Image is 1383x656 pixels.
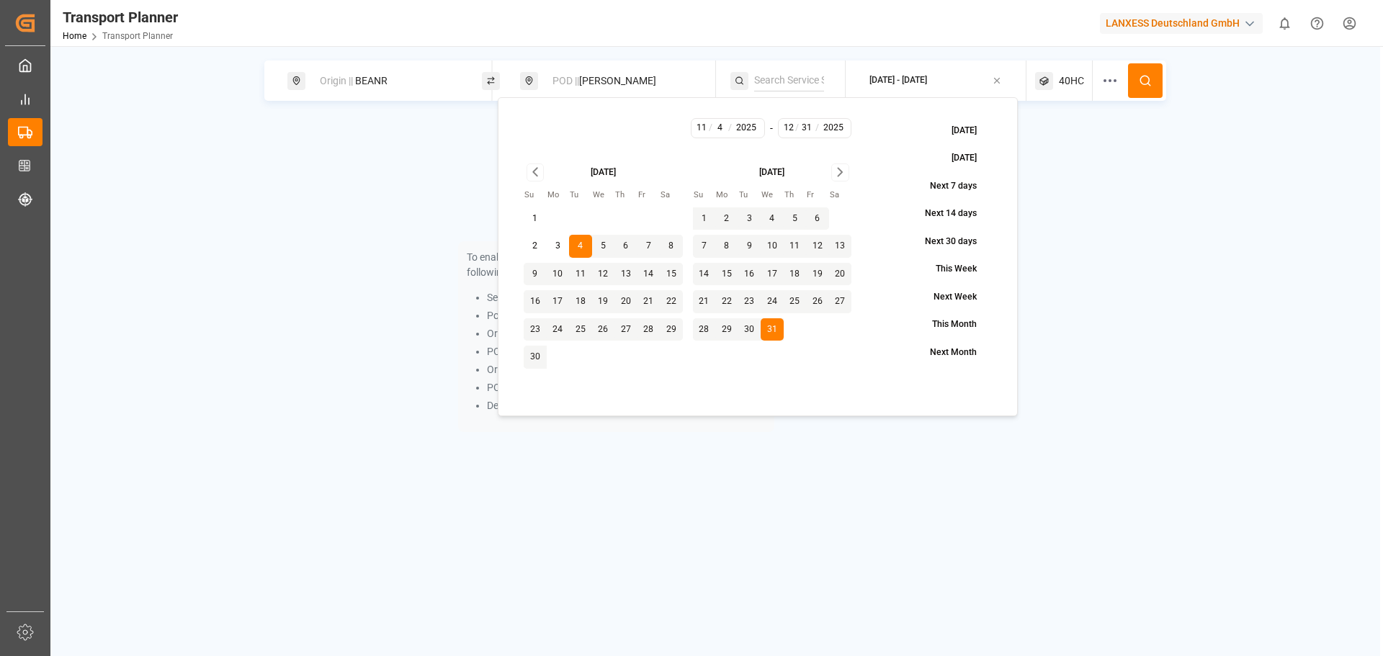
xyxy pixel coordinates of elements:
[591,166,616,179] div: [DATE]
[715,263,738,286] button: 15
[487,362,766,377] li: Origin and Service String
[738,290,761,313] button: 23
[829,235,852,258] button: 13
[311,68,467,94] div: BEANR
[806,263,829,286] button: 19
[569,290,592,313] button: 18
[637,290,661,313] button: 21
[524,235,547,258] button: 2
[731,122,761,135] input: YYYY
[831,163,849,181] button: Go to next month
[524,346,547,369] button: 30
[784,235,807,258] button: 11
[784,189,807,202] th: Thursday
[715,318,738,341] button: 29
[637,318,661,341] button: 28
[806,290,829,313] button: 26
[524,318,547,341] button: 23
[592,318,615,341] button: 26
[715,207,738,230] button: 2
[569,189,592,202] th: Tuesday
[614,235,637,258] button: 6
[660,318,683,341] button: 29
[524,189,547,202] th: Sunday
[693,235,716,258] button: 7
[544,68,699,94] div: [PERSON_NAME]
[569,263,592,286] button: 11
[761,290,784,313] button: 24
[918,118,992,143] button: [DATE]
[547,263,570,286] button: 10
[527,163,545,181] button: Go to previous month
[918,146,992,171] button: [DATE]
[569,318,592,341] button: 25
[524,263,547,286] button: 9
[660,263,683,286] button: 15
[738,263,761,286] button: 16
[547,318,570,341] button: 24
[614,263,637,286] button: 13
[829,263,852,286] button: 20
[829,189,852,202] th: Saturday
[1301,7,1333,40] button: Help Center
[829,290,852,313] button: 27
[715,189,738,202] th: Monday
[761,189,784,202] th: Wednesday
[903,257,992,282] button: This Week
[487,344,766,359] li: POL and Service String
[614,290,637,313] button: 20
[1268,7,1301,40] button: show 0 new notifications
[637,235,661,258] button: 7
[781,122,796,135] input: M
[569,235,592,258] button: 4
[660,189,683,202] th: Saturday
[897,340,992,365] button: Next Month
[660,290,683,313] button: 22
[869,74,927,87] div: [DATE] - [DATE]
[738,207,761,230] button: 3
[547,290,570,313] button: 17
[854,67,1018,95] button: [DATE] - [DATE]
[592,263,615,286] button: 12
[1100,13,1263,34] div: LANXESS Deutschland GmbH
[547,189,570,202] th: Monday
[761,235,784,258] button: 10
[761,263,784,286] button: 17
[784,290,807,313] button: 25
[815,122,819,135] span: /
[63,6,178,28] div: Transport Planner
[637,189,661,202] th: Friday
[738,235,761,258] button: 9
[660,235,683,258] button: 8
[738,318,761,341] button: 30
[712,122,730,135] input: D
[795,122,799,135] span: /
[897,174,992,199] button: Next 7 days
[487,308,766,323] li: Port Pair
[524,207,547,230] button: 1
[614,189,637,202] th: Thursday
[892,229,992,254] button: Next 30 days
[63,31,86,41] a: Home
[592,290,615,313] button: 19
[900,284,992,310] button: Next Week
[487,398,766,413] li: Destination and Service String
[320,75,353,86] span: Origin ||
[806,207,829,230] button: 6
[892,202,992,227] button: Next 14 days
[552,75,579,86] span: POD ||
[693,263,716,286] button: 14
[637,263,661,286] button: 14
[738,189,761,202] th: Tuesday
[715,290,738,313] button: 22
[693,189,716,202] th: Sunday
[759,166,784,179] div: [DATE]
[487,326,766,341] li: Origin and Destination
[693,207,716,230] button: 1
[784,263,807,286] button: 18
[614,318,637,341] button: 27
[784,207,807,230] button: 5
[1059,73,1084,89] span: 40HC
[818,122,849,135] input: YYYY
[806,189,829,202] th: Friday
